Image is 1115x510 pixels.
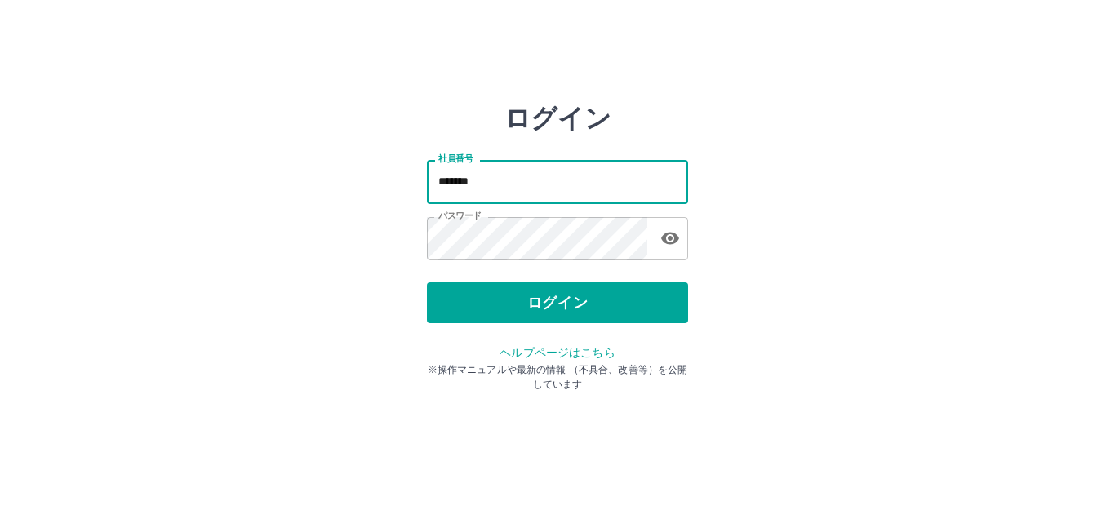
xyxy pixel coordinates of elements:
h2: ログイン [504,103,611,134]
label: パスワード [438,210,482,222]
p: ※操作マニュアルや最新の情報 （不具合、改善等）を公開しています [427,362,688,392]
button: ログイン [427,282,688,323]
a: ヘルプページはこちら [500,346,615,359]
label: 社員番号 [438,153,473,165]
